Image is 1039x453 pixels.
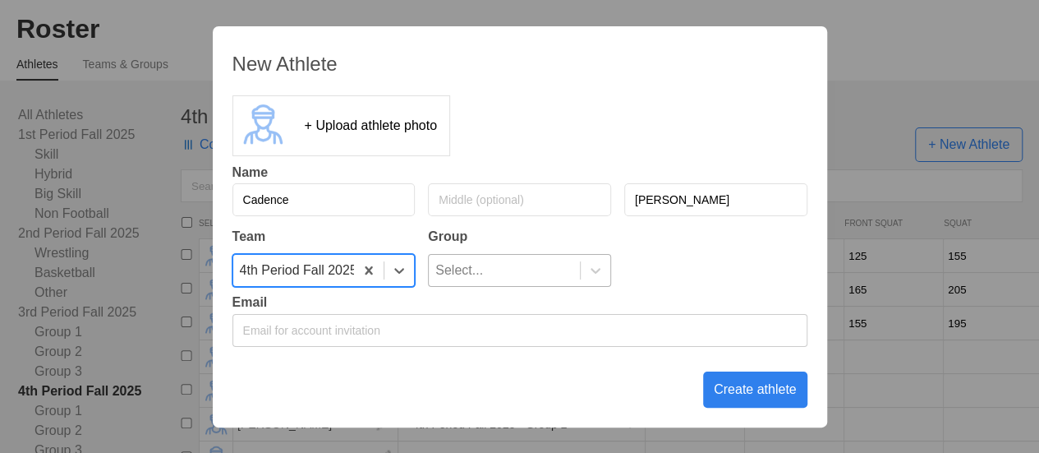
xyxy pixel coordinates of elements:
[435,255,483,286] div: Select...
[240,255,355,286] div: 4th Period Fall 2025
[232,53,807,76] div: New Athlete
[233,96,292,155] img: avatar
[232,314,807,347] input: Email for account invitation
[428,229,611,244] div: Group
[428,183,611,216] input: Middle (optional)
[232,229,416,244] div: Team
[232,295,807,310] div: Email
[703,372,807,408] div: Create athlete
[957,374,1039,453] iframe: Chat Widget
[305,118,437,133] div: + Upload athlete photo
[232,183,416,216] input: First
[232,165,807,180] div: Name
[624,183,807,216] input: Last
